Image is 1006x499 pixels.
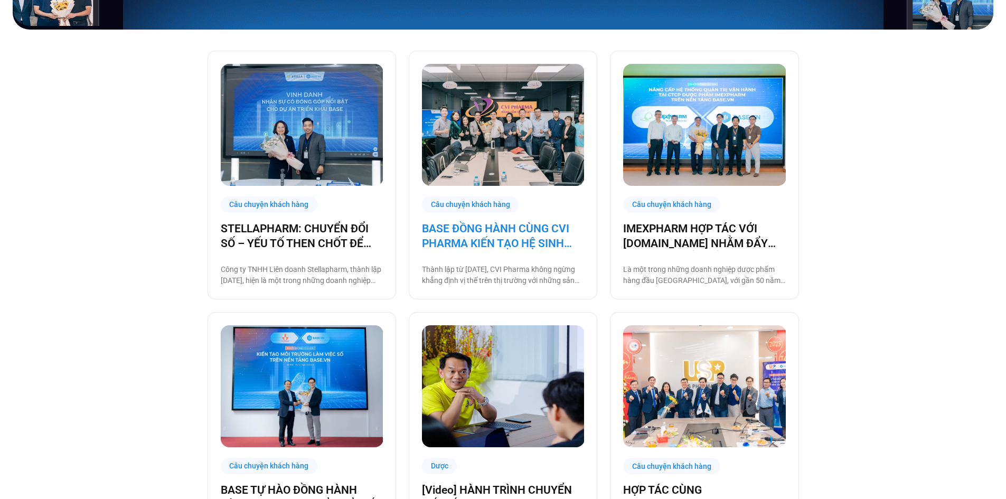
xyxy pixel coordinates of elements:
img: US Pharma USA chuyển đổi số cùng base [623,325,786,447]
div: Câu chuyện khách hàng [221,196,318,213]
a: IMEXPHARM HỢP TÁC VỚI [DOMAIN_NAME] NHẰM ĐẨY MẠNH CHUYỂN ĐỔI SỐ CHO VẬN HÀNH THÔNG MINH [623,221,785,251]
div: Câu chuyện khách hàng [221,458,318,474]
p: Công ty TNHH Liên doanh Stellapharm, thành lập [DATE], hiện là một trong những doanh nghiệp dẫn đ... [221,264,383,286]
div: Câu chuyện khách hàng [623,458,720,474]
p: Là một trong những doanh nghiệp dược phẩm hàng đầu [GEOGRAPHIC_DATA], với gần 50 năm phát triển b... [623,264,785,286]
div: Dược [422,458,457,474]
p: Thành lập từ [DATE], CVI Pharma không ngừng khẳng định vị thế trên thị trường với những sản phẩm ... [422,264,584,286]
img: sitto-vietnam-chuyen-doi-so [422,325,585,447]
a: STELLAPHARM: CHUYỂN ĐỔI SỐ – YẾU TỐ THEN CHỐT ĐỂ GIA TĂNG TỐC ĐỘ TĂNG TRƯỞNG [221,221,383,251]
div: Câu chuyện khách hàng [623,196,720,213]
a: BASE ĐỒNG HÀNH CÙNG CVI PHARMA KIẾN TẠO HỆ SINH THÁI SỐ VẬN HÀNH TOÀN DIỆN! [422,221,584,251]
div: Câu chuyện khách hàng [422,196,519,213]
